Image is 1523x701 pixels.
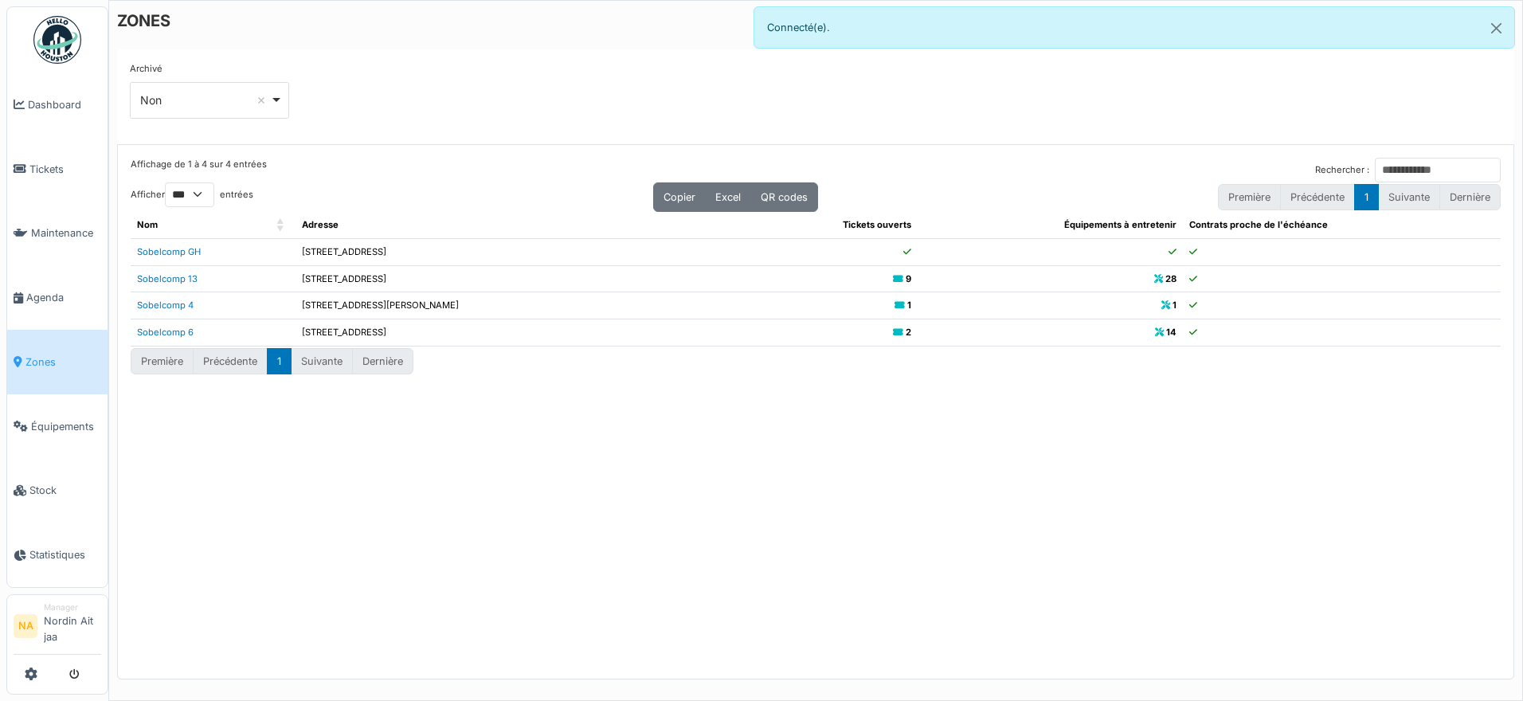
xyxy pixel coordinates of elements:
[906,327,911,338] b: 2
[117,11,170,30] h6: ZONES
[1173,300,1177,311] b: 1
[131,182,253,207] label: Afficher entrées
[1354,184,1379,210] button: 1
[1166,327,1177,338] b: 14
[7,137,108,202] a: Tickets
[907,300,911,311] b: 1
[253,92,269,108] button: Remove item: 'false'
[14,601,101,655] a: NA ManagerNordin Ait jaa
[44,601,101,651] li: Nordin Ait jaa
[7,330,108,394] a: Zones
[130,62,162,76] label: Archivé
[31,419,101,434] span: Équipements
[131,158,267,182] div: Affichage de 1 à 4 sur 4 entrées
[29,483,101,498] span: Stock
[302,219,339,230] span: Adresse
[7,523,108,587] a: Statistiques
[28,97,101,112] span: Dashboard
[1165,273,1177,284] b: 28
[137,327,194,338] a: Sobelcomp 6
[1218,184,1501,210] nav: pagination
[750,182,818,212] button: QR codes
[29,547,101,562] span: Statistiques
[14,614,37,638] li: NA
[29,162,101,177] span: Tickets
[26,290,101,305] span: Agenda
[715,191,741,203] span: Excel
[31,225,101,241] span: Maintenance
[276,212,286,238] span: Nom: Activate to sort
[7,202,108,266] a: Maintenance
[296,319,742,347] td: [STREET_ADDRESS]
[754,6,1515,49] div: Connecté(e).
[165,182,214,207] select: Afficherentrées
[7,394,108,459] a: Équipements
[7,72,108,137] a: Dashboard
[137,273,198,284] a: Sobelcomp 13
[296,238,742,265] td: [STREET_ADDRESS]
[7,265,108,330] a: Agenda
[664,191,695,203] span: Copier
[906,273,911,284] b: 9
[44,601,101,613] div: Manager
[843,219,911,230] span: Tickets ouverts
[33,16,81,64] img: Badge_color-CXgf-gQk.svg
[761,191,808,203] span: QR codes
[131,348,413,374] nav: pagination
[296,265,742,292] td: [STREET_ADDRESS]
[1189,219,1328,230] span: Contrats proche de l'échéance
[25,354,101,370] span: Zones
[7,459,108,523] a: Stock
[137,219,158,230] span: Nom
[137,300,194,311] a: Sobelcomp 4
[1064,219,1177,230] span: Équipements à entretenir
[140,92,270,108] div: Non
[296,292,742,319] td: [STREET_ADDRESS][PERSON_NAME]
[705,182,751,212] button: Excel
[137,246,201,257] a: Sobelcomp GH
[1478,7,1514,49] button: Close
[1315,163,1369,177] label: Rechercher :
[653,182,706,212] button: Copier
[267,348,292,374] button: 1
